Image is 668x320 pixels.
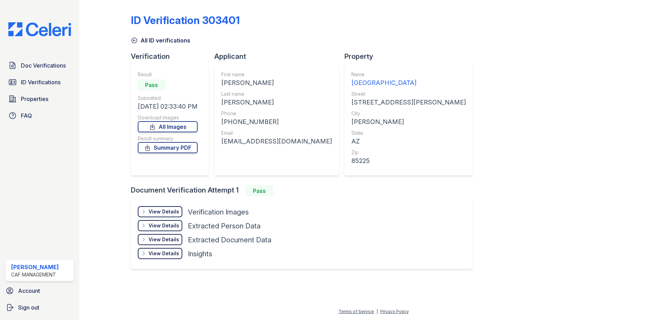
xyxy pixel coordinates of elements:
[351,110,466,117] div: City
[380,309,409,314] a: Privacy Policy
[149,222,179,229] div: View Details
[188,249,212,259] div: Insights
[351,130,466,136] div: State
[131,36,190,45] a: All ID verifications
[11,271,59,278] div: CAF Management
[138,71,198,78] div: Result
[639,292,661,313] iframe: chat widget
[6,58,74,72] a: Doc Verifications
[188,221,261,231] div: Extracted Person Data
[138,135,198,142] div: Result summary
[221,130,332,136] div: Email
[351,71,466,88] a: Name [GEOGRAPHIC_DATA]
[339,309,374,314] a: Terms of Service
[214,52,344,61] div: Applicant
[21,78,61,86] span: ID Verifications
[221,78,332,88] div: [PERSON_NAME]
[221,71,332,78] div: First name
[3,284,77,298] a: Account
[3,301,77,314] a: Sign out
[351,117,466,127] div: [PERSON_NAME]
[18,303,39,312] span: Sign out
[376,309,378,314] div: |
[21,95,48,103] span: Properties
[221,91,332,97] div: Last name
[138,95,198,102] div: Submitted
[138,102,198,111] div: [DATE] 02:33:40 PM
[221,136,332,146] div: [EMAIL_ADDRESS][DOMAIN_NAME]
[188,235,271,245] div: Extracted Document Data
[351,71,466,78] div: Name
[149,236,179,243] div: View Details
[6,109,74,123] a: FAQ
[351,136,466,146] div: AZ
[6,75,74,89] a: ID Verifications
[351,97,466,107] div: [STREET_ADDRESS][PERSON_NAME]
[131,185,478,196] div: Document Verification Attempt 1
[351,91,466,97] div: Street
[138,142,198,153] a: Summary PDF
[131,14,240,26] div: ID Verification 303401
[221,97,332,107] div: [PERSON_NAME]
[246,185,273,196] div: Pass
[344,52,478,61] div: Property
[188,207,249,217] div: Verification Images
[18,287,40,295] span: Account
[6,92,74,106] a: Properties
[138,114,198,121] div: Download Images
[149,250,179,257] div: View Details
[131,52,214,61] div: Verification
[138,79,166,91] div: Pass
[21,111,32,120] span: FAQ
[221,110,332,117] div: Phone
[149,208,179,215] div: View Details
[138,121,198,132] a: All Images
[11,263,59,271] div: [PERSON_NAME]
[351,78,466,88] div: [GEOGRAPHIC_DATA]
[221,117,332,127] div: [PHONE_NUMBER]
[21,61,66,70] span: Doc Verifications
[351,156,466,166] div: 85225
[3,22,77,36] img: CE_Logo_Blue-a8612792a0a2168367f1c8372b55b34899dd931a85d93a1a3d3e32e68fde9ad4.png
[351,149,466,156] div: Zip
